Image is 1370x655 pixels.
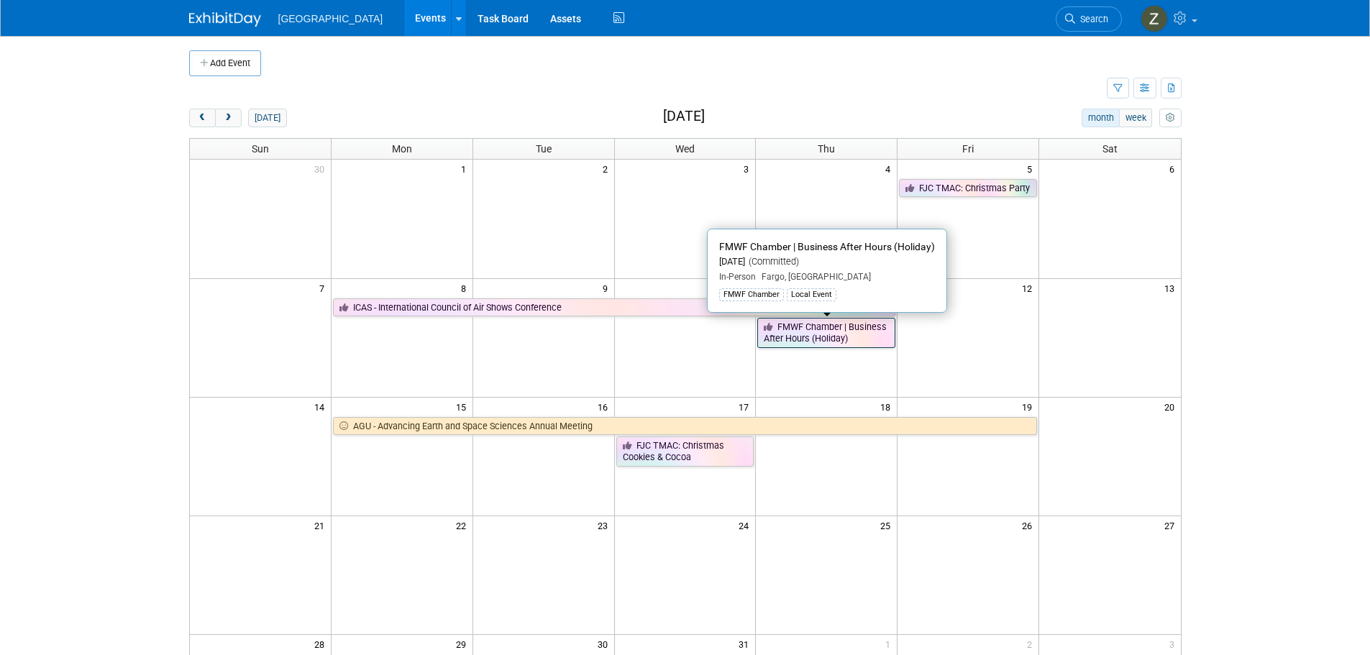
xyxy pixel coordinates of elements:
a: FJC TMAC: Christmas Cookies & Cocoa [616,436,754,466]
span: 15 [455,398,472,416]
button: Add Event [189,50,261,76]
span: 16 [596,398,614,416]
button: myCustomButton [1159,109,1181,127]
span: 30 [596,635,614,653]
span: FMWF Chamber | Business After Hours (Holiday) [719,241,935,252]
span: Tue [536,143,552,155]
span: [GEOGRAPHIC_DATA] [278,13,383,24]
span: 8 [460,279,472,297]
span: 28 [313,635,331,653]
span: Fri [962,143,974,155]
span: 24 [737,516,755,534]
span: 12 [1020,279,1038,297]
button: prev [189,109,216,127]
a: Search [1056,6,1122,32]
span: 13 [1163,279,1181,297]
div: [DATE] [719,256,935,268]
span: In-Person [719,272,756,282]
span: 31 [737,635,755,653]
span: 26 [1020,516,1038,534]
i: Personalize Calendar [1166,114,1175,123]
span: Fargo, [GEOGRAPHIC_DATA] [756,272,871,282]
span: 2 [1026,635,1038,653]
span: 29 [455,635,472,653]
span: 3 [1168,635,1181,653]
button: month [1082,109,1120,127]
span: 23 [596,516,614,534]
span: 5 [1026,160,1038,178]
button: next [215,109,242,127]
div: FMWF Chamber [719,288,784,301]
span: 21 [313,516,331,534]
a: ICAS - International Council of Air Shows Conference [333,298,895,317]
span: Search [1075,14,1108,24]
span: 22 [455,516,472,534]
h2: [DATE] [663,109,705,124]
span: Sat [1102,143,1118,155]
span: 3 [742,160,755,178]
span: Thu [818,143,835,155]
button: week [1119,109,1152,127]
span: 17 [737,398,755,416]
img: ExhibitDay [189,12,261,27]
a: AGU - Advancing Earth and Space Sciences Annual Meeting [333,417,1037,436]
span: Mon [392,143,412,155]
span: 7 [318,279,331,297]
span: 27 [1163,516,1181,534]
img: Zoe Graham [1141,5,1168,32]
a: FJC TMAC: Christmas Party [899,179,1037,198]
span: 25 [879,516,897,534]
span: 18 [879,398,897,416]
button: [DATE] [248,109,286,127]
a: FMWF Chamber | Business After Hours (Holiday) [757,318,895,347]
span: 9 [601,279,614,297]
span: 20 [1163,398,1181,416]
span: 4 [884,160,897,178]
span: 1 [460,160,472,178]
span: Sun [252,143,269,155]
span: 19 [1020,398,1038,416]
span: 1 [884,635,897,653]
span: Wed [675,143,695,155]
div: Local Event [787,288,836,301]
span: (Committed) [745,256,799,267]
span: 2 [601,160,614,178]
span: 14 [313,398,331,416]
span: 30 [313,160,331,178]
span: 6 [1168,160,1181,178]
